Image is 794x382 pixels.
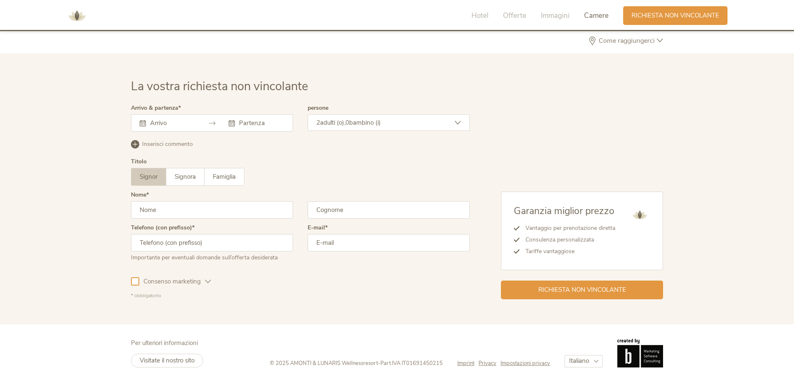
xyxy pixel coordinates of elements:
label: Telefono (con prefisso) [131,225,195,231]
a: Visitate il nostro sito [131,354,203,367]
span: adulti (o), [320,118,345,127]
li: Consulenza personalizzata [520,234,615,246]
span: Per ulteriori informazioni [131,339,198,347]
li: Tariffe vantaggiose [520,246,615,257]
span: bambino (i) [349,118,381,127]
span: Signora [175,173,196,181]
span: Offerte [503,11,526,20]
img: Brandnamic GmbH | Leading Hospitality Solutions [617,339,663,367]
label: E-mail [308,225,328,231]
label: Arrivo & partenza [131,105,181,111]
span: 0 [345,118,349,127]
input: Partenza [237,119,284,127]
span: Consenso marketing [139,277,205,286]
span: Famiglia [213,173,236,181]
input: Cognome [308,201,470,219]
div: Importante per eventuali domande sull’offerta desiderata [131,251,293,262]
input: Nome [131,201,293,219]
input: Telefono (con prefisso) [131,234,293,251]
label: persone [308,105,328,111]
img: AMONTI & LUNARIS Wellnessresort [629,205,650,225]
span: Signor [140,173,158,181]
span: © 2025 AMONTI & LUNARIS Wellnessresort [270,360,378,367]
div: * obbligatorio [131,292,470,299]
span: - [378,360,380,367]
span: Richiesta non vincolante [538,286,626,294]
a: Impostazioni privacy [501,360,550,367]
span: Camere [584,11,609,20]
span: Part.IVA IT01691450215 [380,360,443,367]
span: Privacy [478,360,496,367]
span: Garanzia miglior prezzo [514,205,614,217]
label: Nome [131,192,149,198]
a: AMONTI & LUNARIS Wellnessresort [64,12,89,18]
span: Immagini [541,11,570,20]
span: Inserisci commento [142,140,193,148]
span: Richiesta non vincolante [631,11,719,20]
span: 2 [316,118,320,127]
a: Imprint [457,360,478,367]
span: Visitate il nostro sito [140,356,195,365]
span: Come raggiungerci [597,37,657,44]
div: Titolo [131,159,147,165]
input: E-mail [308,234,470,251]
span: Hotel [471,11,488,20]
img: AMONTI & LUNARIS Wellnessresort [64,3,89,28]
span: Imprint [457,360,474,367]
span: La vostra richiesta non vincolante [131,78,308,94]
li: Vantaggio per prenotazione diretta [520,222,615,234]
a: Privacy [478,360,501,367]
input: Arrivo [148,119,195,127]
